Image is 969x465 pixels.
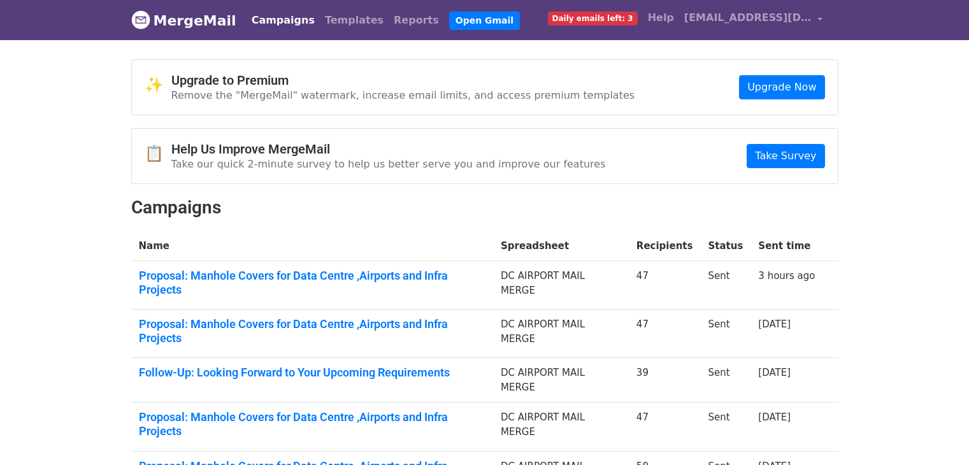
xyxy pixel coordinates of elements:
[131,197,838,218] h2: Campaigns
[679,5,828,35] a: [EMAIL_ADDRESS][DOMAIN_NAME]
[247,8,320,33] a: Campaigns
[750,231,822,261] th: Sent time
[629,358,701,403] td: 39
[629,403,701,451] td: 47
[171,73,635,88] h4: Upgrade to Premium
[758,411,791,423] a: [DATE]
[171,141,606,157] h4: Help Us Improve MergeMail
[131,231,494,261] th: Name
[643,5,679,31] a: Help
[493,261,629,310] td: DC AIRPORT MAIL MERGE
[700,231,750,261] th: Status
[758,270,815,282] a: 3 hours ago
[700,310,750,358] td: Sent
[629,231,701,261] th: Recipients
[131,7,236,34] a: MergeMail
[389,8,444,33] a: Reports
[139,269,486,296] a: Proposal: Manhole Covers for Data Centre ,Airports and Infra Projects
[684,10,812,25] span: [EMAIL_ADDRESS][DOMAIN_NAME]
[747,144,824,168] a: Take Survey
[700,358,750,403] td: Sent
[171,157,606,171] p: Take our quick 2-minute survey to help us better serve you and improve our features
[548,11,638,25] span: Daily emails left: 3
[139,317,486,345] a: Proposal: Manhole Covers for Data Centre ,Airports and Infra Projects
[758,318,791,330] a: [DATE]
[131,10,150,29] img: MergeMail logo
[758,367,791,378] a: [DATE]
[145,76,171,94] span: ✨
[145,145,171,163] span: 📋
[449,11,520,30] a: Open Gmail
[493,403,629,451] td: DC AIRPORT MAIL MERGE
[320,8,389,33] a: Templates
[493,231,629,261] th: Spreadsheet
[543,5,643,31] a: Daily emails left: 3
[700,403,750,451] td: Sent
[739,75,824,99] a: Upgrade Now
[493,310,629,358] td: DC AIRPORT MAIL MERGE
[139,366,486,380] a: Follow-Up: Looking Forward to Your Upcoming Requirements
[629,261,701,310] td: 47
[493,358,629,403] td: DC AIRPORT MAIL MERGE
[171,89,635,102] p: Remove the "MergeMail" watermark, increase email limits, and access premium templates
[139,410,486,438] a: Proposal: Manhole Covers for Data Centre ,Airports and Infra Projects
[629,310,701,358] td: 47
[700,261,750,310] td: Sent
